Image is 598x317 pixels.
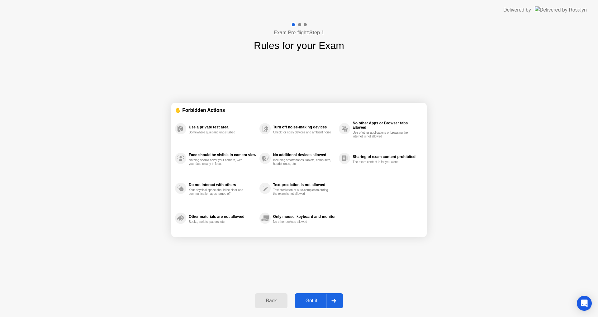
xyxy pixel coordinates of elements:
[309,30,324,35] b: Step 1
[273,158,332,166] div: Including smartphones, tablets, computers, headphones, etc.
[273,153,336,157] div: No additional devices allowed
[254,38,344,53] h1: Rules for your Exam
[274,29,324,36] h4: Exam Pre-flight:
[189,131,248,134] div: Somewhere quiet and undisturbed
[353,131,411,138] div: Use of other applications or browsing the internet is not allowed
[189,125,256,129] div: Use a private test area
[189,220,248,224] div: Books, scripts, papers, etc
[577,296,592,311] div: Open Intercom Messenger
[257,298,285,304] div: Back
[189,153,256,157] div: Face should be visible in camera view
[297,298,326,304] div: Got it
[273,188,332,196] div: Text prediction or auto-completion during the exam is not allowed
[255,293,287,308] button: Back
[189,158,248,166] div: Nothing should cover your camera, with your face clearly in focus
[273,125,336,129] div: Turn off noise-making devices
[295,293,343,308] button: Got it
[189,188,248,196] div: Your physical space should be clear and communication apps turned off
[273,183,336,187] div: Text prediction is not allowed
[353,155,420,159] div: Sharing of exam content prohibited
[273,220,332,224] div: No other devices allowed
[175,107,423,114] div: ✋ Forbidden Actions
[273,214,336,219] div: Only mouse, keyboard and monitor
[535,6,587,13] img: Delivered by Rosalyn
[189,214,256,219] div: Other materials are not allowed
[189,183,256,187] div: Do not interact with others
[353,121,420,130] div: No other Apps or Browser tabs allowed
[353,160,411,164] div: The exam content is for you alone
[273,131,332,134] div: Check for noisy devices and ambient noise
[503,6,531,14] div: Delivered by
